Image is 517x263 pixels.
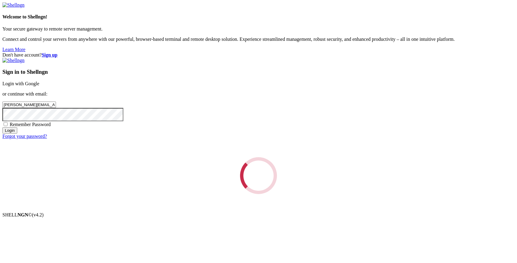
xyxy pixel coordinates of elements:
a: Sign up [42,52,57,57]
a: Learn More [2,47,25,52]
p: or continue with email: [2,91,515,97]
p: Connect and control your servers from anywhere with our powerful, browser-based terminal and remo... [2,37,515,42]
p: Your secure gateway to remote server management. [2,26,515,32]
a: Forgot your password? [2,134,47,139]
div: Don't have account? [2,52,515,58]
span: SHELL © [2,212,44,217]
b: NGN [18,212,28,217]
a: Login with Google [2,81,39,86]
span: Remember Password [10,122,51,127]
img: Shellngn [2,2,24,8]
div: Loading... [233,150,284,201]
span: 4.2.0 [32,212,44,217]
input: Email address [2,102,56,108]
h3: Sign in to Shellngn [2,69,515,75]
input: Login [2,127,17,134]
input: Remember Password [4,122,8,126]
img: Shellngn [2,58,24,63]
h4: Welcome to Shellngn! [2,14,515,20]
